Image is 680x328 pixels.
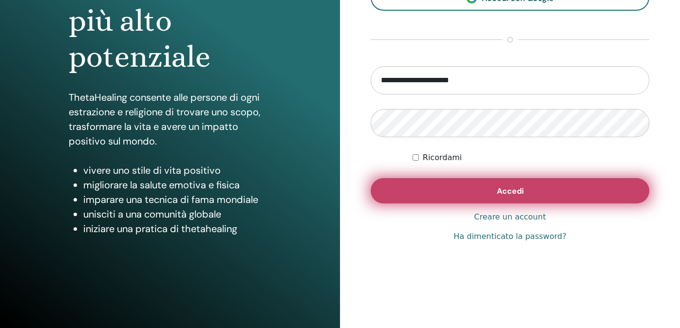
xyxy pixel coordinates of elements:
li: unisciti a una comunità globale [83,207,271,221]
a: Creare un account [474,211,546,223]
p: ThetaHealing consente alle persone di ogni estrazione e religione di trovare uno scopo, trasforma... [69,90,271,148]
span: Accedi [497,186,524,196]
li: migliorare la salute emotiva e fisica [83,178,271,192]
li: imparare una tecnica di fama mondiale [83,192,271,207]
li: iniziare una pratica di thetahealing [83,221,271,236]
span: o [502,34,518,46]
div: Keep me authenticated indefinitely or until I manually logout [413,152,649,164]
label: Ricordami [423,152,462,164]
li: vivere uno stile di vita positivo [83,163,271,178]
button: Accedi [371,178,649,203]
a: Ha dimenticato la password? [453,231,566,242]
